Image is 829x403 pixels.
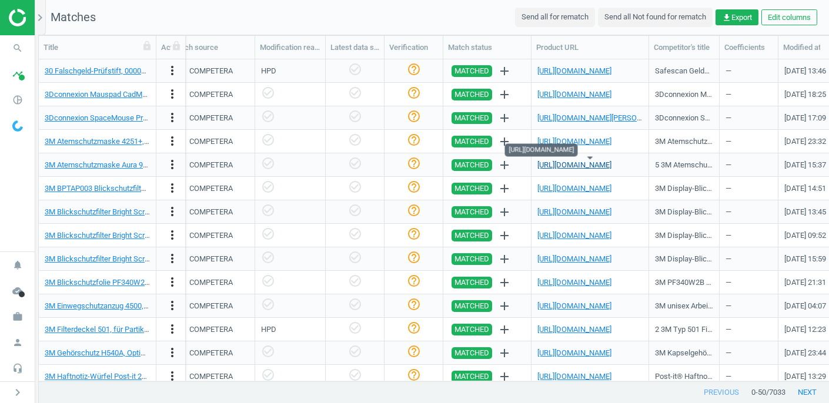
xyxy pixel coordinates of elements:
[716,9,758,26] button: get_appExport
[497,205,512,219] i: add
[165,110,179,126] button: more_vert
[494,108,514,128] button: add
[45,348,309,357] a: 3M Gehörschutz H540A, Optime III, 35dB, [PERSON_NAME]/rot, 4046719386918
[260,42,320,53] div: Modification reason
[45,137,299,146] a: 3M Atemschutzmaske 4251+, Typ: Halbmaske, FFA1P2RD, 04054596256156
[45,254,349,263] a: 3M Blickschutzfilter Bright Screen BP156W9B, für 39,62 cm Laptops, 16:9, 00638060338513
[655,371,713,382] div: Post-it® Haftnotizen 2028B farbsortiert, [STREET_ADDRESS]
[165,63,179,78] i: more_vert
[189,277,233,288] div: COMPETERA
[189,66,233,76] div: COMPETERA
[261,180,275,194] i: check_circle_outline
[45,160,381,169] a: 3M Atemschutzmaske Aura 9320D+, Typ: FFP2, ohne Ventil, einzeln verpackt, 5 Stk, 05902658118104
[261,344,275,358] i: check_circle_outline
[494,61,514,81] button: add
[51,10,96,24] span: Matches
[261,109,275,123] i: check_circle_outline
[537,66,611,75] a: [URL][DOMAIN_NAME]
[165,298,179,314] button: more_vert
[655,324,713,335] div: 2 3M Typ 501 Filterdeckel für Atemschutzmaske
[537,231,611,240] a: [URL][DOMAIN_NAME]
[348,250,362,264] i: check_circle_outline
[261,86,275,100] i: check_circle_outline
[261,297,275,311] i: check_circle_outline
[454,136,489,147] span: MATCHED
[494,249,514,269] button: add
[497,182,512,196] i: add
[45,184,249,193] a: 3M BPTAP003 Blickschutzfilter iPad Pro/Air, 00051144065523
[407,203,421,217] i: help_outline
[45,325,318,334] a: 3M Filterdeckel 501, für Partikel-Einlegefilter Serie 5000, 2 Stück, 00051141560540
[537,137,611,146] a: [URL][DOMAIN_NAME]
[407,368,421,382] i: help_outline
[189,254,233,264] div: COMPETERA
[726,155,772,175] div: —
[454,159,489,171] span: MATCHED
[722,13,731,22] i: get_app
[726,225,772,246] div: —
[348,297,362,311] i: check_circle_outline
[497,323,512,337] i: add
[407,133,421,147] i: help_outline
[165,322,179,336] i: more_vert
[494,320,514,340] button: add
[454,324,489,335] span: MATCHED
[348,321,362,335] i: check_circle_outline
[348,109,362,123] i: check_circle_outline
[165,204,179,219] i: more_vert
[494,343,514,363] button: add
[348,62,362,76] i: check_circle_outline
[45,372,450,381] a: 3M Haftnotiz-Würfel Post-it 2028B, 76x76mm, 450 [PERSON_NAME], [PERSON_NAME]/[PERSON_NAME], 04001...
[726,342,772,363] div: —
[726,178,772,199] div: —
[454,253,489,265] span: MATCHED
[407,321,421,335] i: help_outline
[261,156,275,170] i: check_circle_outline
[348,86,362,100] i: check_circle_outline
[655,230,713,241] div: 3M Display-Blickschutzfolie für 35,6 cm (14,0 Zoll)
[9,9,92,26] img: ajHJNr6hYgQAAAAASUVORK5CYII=
[407,86,421,100] i: help_outline
[537,372,611,381] a: [URL][DOMAIN_NAME]
[348,180,362,194] i: check_circle_outline
[189,207,233,217] div: COMPETERA
[165,275,179,289] i: more_vert
[726,295,772,316] div: —
[348,156,362,170] i: check_circle_outline
[655,277,713,288] div: 3M PF340W2B Display-Blickschutzfolie für 86,4 cm (34,0 Zoll)
[189,301,233,311] div: COMPETERA
[189,371,233,382] div: COMPETERA
[165,87,179,101] i: more_vert
[454,300,489,312] span: MATCHED
[261,368,275,382] i: check_circle_outline
[454,277,489,288] span: MATCHED
[655,301,713,311] div: 3M unisex Arbeitsoverall weiß Größe XL
[189,348,233,358] div: COMPETERA
[45,207,289,216] a: 3M Blickschutzfilter Bright Screen BP123C3E 12.3Z. 3:2, 00051144065332
[497,135,512,149] i: add
[654,42,714,53] div: Competitor's title
[165,228,179,243] button: more_vert
[494,367,514,387] button: add
[165,369,179,383] i: more_vert
[407,250,421,264] i: help_outline
[45,66,158,75] a: 30 Falschgeld-Prüfstift, 00000000
[726,272,772,293] div: —
[45,301,349,310] a: 3M Einwegschutzanzug 4500, CE Kategorie I, Größe: XL, [PERSON_NAME], 04046719399994
[494,179,514,199] button: add
[6,305,29,328] i: work
[655,89,713,100] div: 3Dconnexion Mousepad CadMouse schwarz
[537,90,611,99] a: [URL][DOMAIN_NAME]
[165,345,179,360] i: more_vert
[165,275,179,290] button: more_vert
[165,181,179,196] button: more_vert
[261,227,275,241] i: check_circle_outline
[722,12,752,23] span: Export
[454,347,489,359] span: MATCHED
[494,132,514,152] button: add
[726,61,772,81] div: —
[497,88,512,102] i: add
[537,301,611,310] a: [URL][DOMAIN_NAME]
[407,227,421,241] i: help_outline
[348,368,362,382] i: check_circle_outline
